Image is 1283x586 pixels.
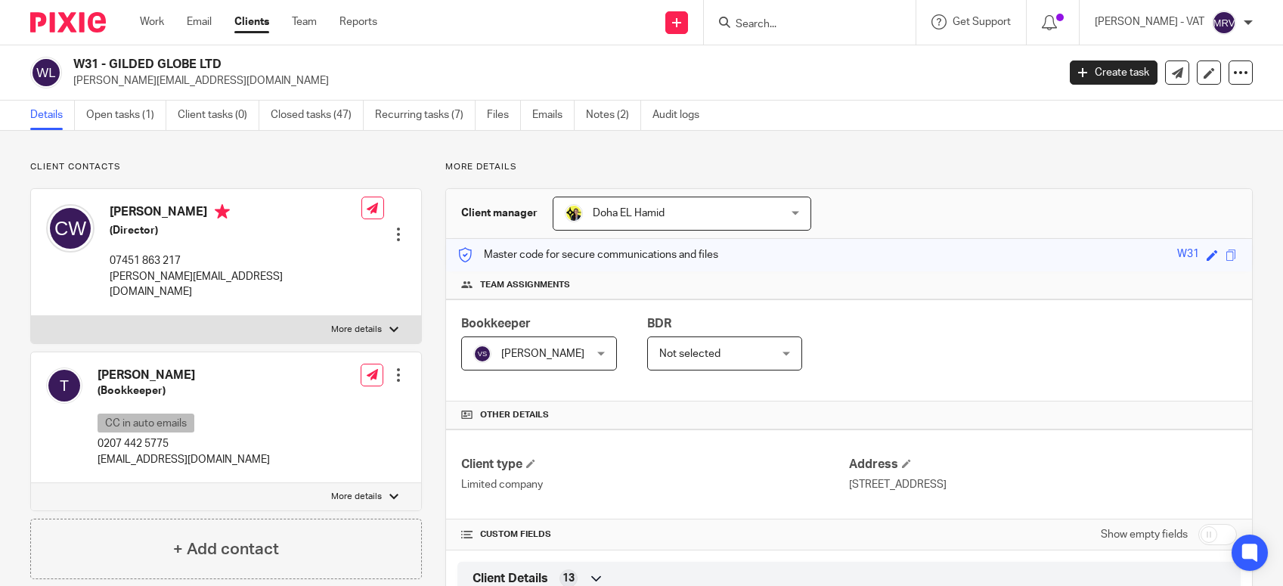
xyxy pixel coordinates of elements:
p: More details [445,161,1253,173]
span: 13 [562,571,575,586]
p: Client contacts [30,161,422,173]
h4: [PERSON_NAME] [110,204,361,223]
p: [EMAIL_ADDRESS][DOMAIN_NAME] [98,452,270,467]
h4: [PERSON_NAME] [98,367,270,383]
p: CC in auto emails [98,414,194,433]
p: 0207 442 5775 [98,436,270,451]
input: Search [734,18,870,32]
span: [PERSON_NAME] [501,349,584,359]
a: Closed tasks (47) [271,101,364,130]
a: Open tasks (1) [86,101,166,130]
img: svg%3E [473,345,491,363]
a: Reports [339,14,377,29]
a: Client tasks (0) [178,101,259,130]
p: [STREET_ADDRESS] [849,477,1237,492]
a: Work [140,14,164,29]
p: Master code for secure communications and files [457,247,718,262]
a: Email [187,14,212,29]
img: svg%3E [46,204,95,253]
img: svg%3E [1212,11,1236,35]
span: Doha EL Hamid [593,208,665,219]
p: [PERSON_NAME][EMAIL_ADDRESS][DOMAIN_NAME] [73,73,1047,88]
span: Bookkeeper [461,318,531,330]
a: Emails [532,101,575,130]
a: Clients [234,14,269,29]
h4: Client type [461,457,849,473]
a: Notes (2) [586,101,641,130]
p: [PERSON_NAME][EMAIL_ADDRESS][DOMAIN_NAME] [110,269,361,300]
span: BDR [647,318,671,330]
h4: CUSTOM FIELDS [461,529,849,541]
h4: Address [849,457,1237,473]
p: More details [331,324,382,336]
h4: + Add contact [173,538,279,561]
p: 07451 863 217 [110,253,361,268]
h3: Client manager [461,206,538,221]
h2: W31 - GILDED GLOBE LTD [73,57,852,73]
h5: (Bookkeeper) [98,383,270,398]
p: [PERSON_NAME] - VAT [1095,14,1204,29]
img: Pixie [30,12,106,33]
span: Get Support [953,17,1011,27]
a: Audit logs [652,101,711,130]
img: Doha-Starbridge.jpg [565,204,583,222]
span: Other details [480,409,549,421]
a: Create task [1070,60,1157,85]
h5: (Director) [110,223,361,238]
a: Recurring tasks (7) [375,101,476,130]
span: Team assignments [480,279,570,291]
img: svg%3E [30,57,62,88]
div: W31 [1177,246,1199,264]
a: Team [292,14,317,29]
a: Details [30,101,75,130]
label: Show empty fields [1101,527,1188,542]
img: svg%3E [46,367,82,404]
a: Files [487,101,521,130]
i: Primary [215,204,230,219]
p: More details [331,491,382,503]
p: Limited company [461,477,849,492]
span: Not selected [659,349,721,359]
